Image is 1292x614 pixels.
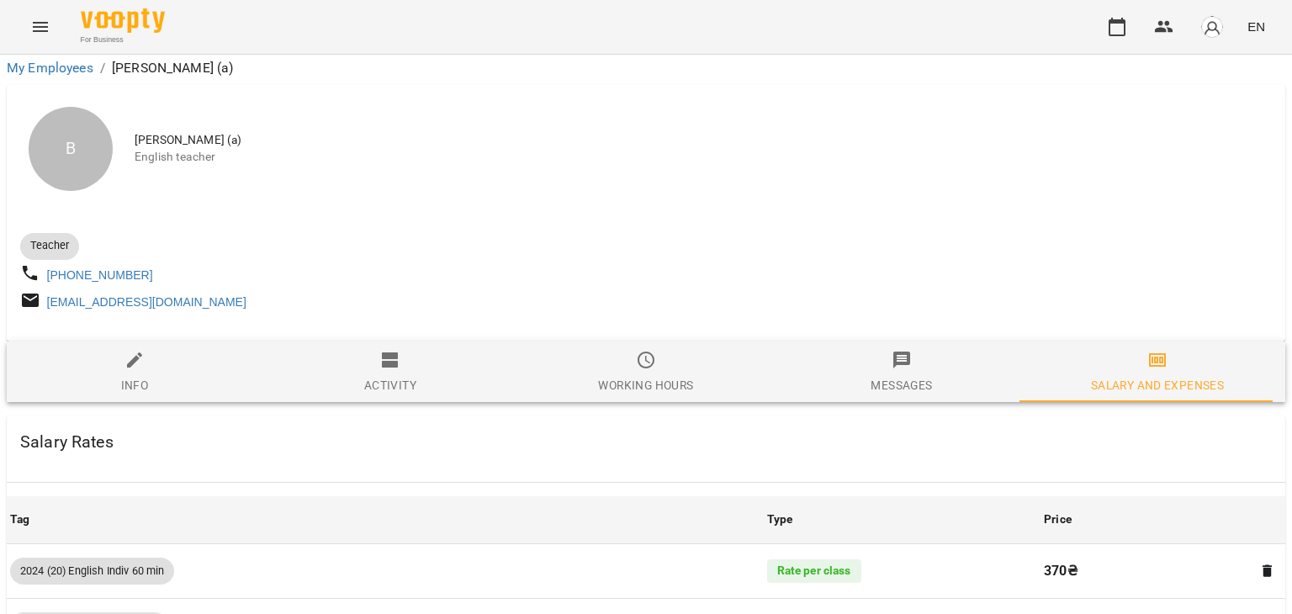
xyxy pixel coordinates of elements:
span: 2024 (20) English Indiv 60 min [10,564,174,579]
nav: breadcrumb [7,58,1285,78]
h6: Salary Rates [20,429,114,455]
a: [EMAIL_ADDRESS][DOMAIN_NAME] [47,295,246,309]
span: English teacher [135,149,1272,166]
div: Messages [871,375,932,395]
li: / [100,58,105,78]
div: Salary and Expenses [1091,375,1224,395]
th: Tag [7,496,764,543]
span: EN [1247,18,1265,35]
p: [PERSON_NAME] (а) [112,58,234,78]
span: Teacher [20,238,79,253]
span: For Business [81,34,165,45]
th: Price [1040,496,1285,543]
button: Menu [20,7,61,47]
img: Voopty Logo [81,8,165,33]
div: Working hours [598,375,693,395]
div: В [29,107,113,191]
div: Activity [364,375,416,395]
img: avatar_s.png [1200,15,1224,39]
div: Info [121,375,149,395]
button: EN [1241,11,1272,42]
span: [PERSON_NAME] (а) [135,132,1272,149]
button: Delete [1257,560,1279,582]
div: Rate per class [767,559,861,583]
a: [PHONE_NUMBER] [47,268,153,282]
a: My Employees [7,60,93,76]
th: Type [764,496,1041,543]
p: 370 ₴ [1044,561,1245,581]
